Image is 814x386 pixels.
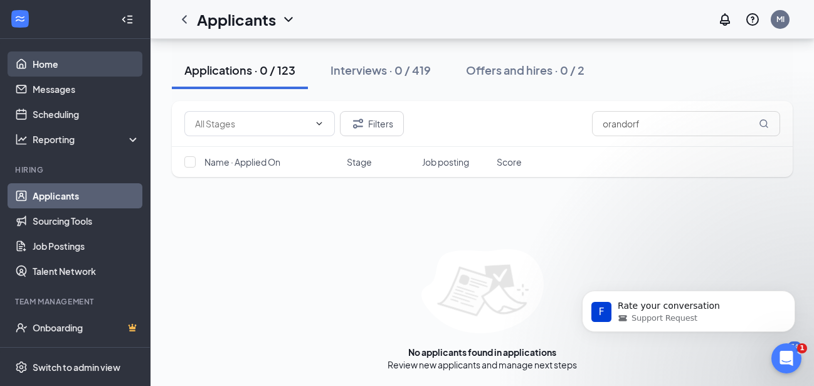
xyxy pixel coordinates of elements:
[177,12,192,27] svg: ChevronLeft
[314,119,324,129] svg: ChevronDown
[347,156,372,168] span: Stage
[33,77,140,102] a: Messages
[33,208,140,233] a: Sourcing Tools
[592,111,780,136] input: Search in applications
[776,14,785,24] div: MI
[33,102,140,127] a: Scheduling
[717,12,732,27] svg: Notifications
[33,133,140,146] div: Reporting
[195,117,309,131] input: All Stages
[33,183,140,208] a: Applicants
[797,343,807,353] span: 1
[33,259,140,284] a: Talent Network
[771,343,801,373] iframe: Intercom live chat
[15,296,137,307] div: Team Management
[184,62,295,78] div: Applications · 0 / 123
[121,13,134,25] svg: Collapse
[33,340,140,365] a: TeamCrown
[745,12,760,27] svg: QuestionInfo
[388,358,577,371] div: Review new applicants and manage next steps
[15,164,137,175] div: Hiring
[33,360,120,373] div: Switch to admin view
[15,360,28,373] svg: Settings
[330,62,431,78] div: Interviews · 0 / 419
[197,9,276,30] h1: Applicants
[759,119,769,129] svg: MagnifyingGlass
[497,156,522,168] span: Score
[33,315,140,340] a: OnboardingCrown
[563,264,814,352] iframe: Intercom notifications message
[422,156,469,168] span: Job posting
[408,346,556,358] div: No applicants found in applications
[15,133,28,146] svg: Analysis
[204,156,280,168] span: Name · Applied On
[340,111,404,136] button: Filter Filters
[466,62,584,78] div: Offers and hires · 0 / 2
[33,233,140,259] a: Job Postings
[14,13,26,25] svg: WorkstreamLogo
[281,12,296,27] svg: ChevronDown
[33,51,140,77] a: Home
[351,116,366,131] svg: Filter
[421,249,544,333] img: empty-state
